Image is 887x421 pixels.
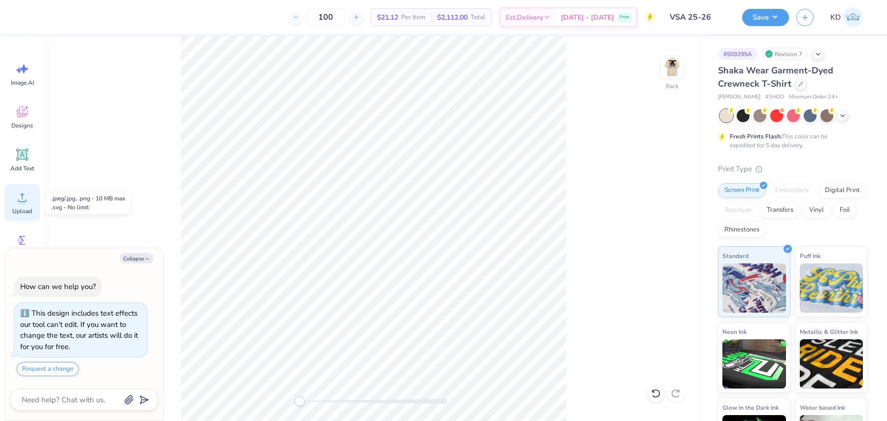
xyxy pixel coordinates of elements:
span: Minimum Order: 24 + [789,93,838,101]
div: Rhinestones [718,223,766,237]
div: Revision 7 [762,48,808,60]
div: Foil [833,203,856,218]
span: Free [620,14,629,21]
span: Add Text [10,164,34,172]
img: Standard [722,263,786,313]
img: Puff Ink [800,263,863,313]
button: Collapse [120,253,153,263]
div: Vinyl [803,203,830,218]
span: Per Item [401,12,425,23]
span: [PERSON_NAME] [718,93,760,101]
strong: Fresh Prints Flash: [730,132,782,140]
span: Neon Ink [722,326,747,337]
span: [DATE] - [DATE] [561,12,614,23]
span: Glow in the Dark Ink [722,402,779,413]
div: .jpeg/.jpg, .png - 10 MB max [51,194,125,203]
span: KD [830,12,841,23]
div: Screen Print [718,183,766,198]
span: Est. Delivery [506,12,543,23]
img: Metallic & Glitter Ink [800,339,863,389]
span: Water based Ink [800,402,845,413]
div: # 509295A [718,48,757,60]
a: KD [826,7,867,27]
span: Upload [12,207,32,215]
div: Embroidery [769,183,816,198]
img: Neon Ink [722,339,786,389]
span: Total [471,12,485,23]
div: This design includes text effects our tool can't edit. If you want to change the text, our artist... [20,308,138,352]
span: $21.12 [377,12,398,23]
div: .svg - No limit [51,203,125,212]
span: Standard [722,251,749,261]
div: How can we help you? [20,282,96,291]
button: Save [742,9,789,26]
div: Back [666,82,679,91]
span: Image AI [11,79,34,87]
input: – – [307,8,345,26]
span: $2,112.00 [437,12,468,23]
button: Request a change [17,362,79,376]
div: This color can be expedited for 5 day delivery. [730,132,851,150]
div: Digital Print [819,183,866,198]
div: Accessibility label [295,396,305,406]
img: Karen Danielle Caguimbay [843,7,863,27]
span: # SHGD [765,93,784,101]
div: Applique [718,203,757,218]
div: Print Type [718,163,867,175]
span: Metallic & Glitter Ink [800,326,858,337]
span: Puff Ink [800,251,820,261]
span: Designs [11,122,33,130]
img: Back [662,57,682,77]
input: Untitled Design [662,7,735,27]
div: Transfers [760,203,800,218]
span: Shaka Wear Garment-Dyed Crewneck T-Shirt [718,65,833,90]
